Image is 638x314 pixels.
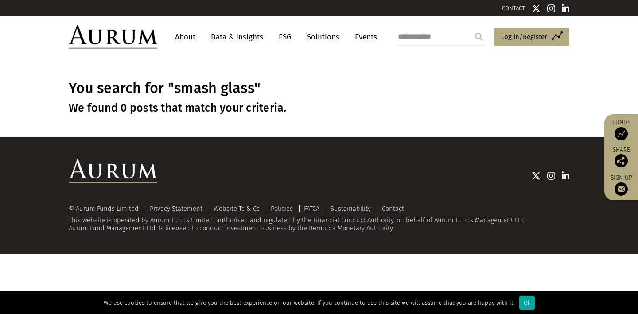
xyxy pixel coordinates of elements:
[150,205,202,213] a: Privacy Statement
[562,4,570,13] img: Linkedin icon
[69,205,569,232] div: This website is operated by Aurum Funds Limited, authorised and regulated by the Financial Conduc...
[303,29,344,45] a: Solutions
[304,205,319,213] a: FATCA
[69,101,569,115] h3: We found 0 posts that match your criteria.
[206,29,268,45] a: Data & Insights
[274,29,296,45] a: ESG
[271,205,293,213] a: Policies
[532,171,541,180] img: Twitter icon
[562,171,570,180] img: Linkedin icon
[69,80,569,97] h1: You search for "smash glass"
[615,127,628,140] img: Access Funds
[214,205,260,213] a: Website Ts & Cs
[547,4,555,13] img: Instagram icon
[547,171,555,180] img: Instagram icon
[609,147,634,167] div: Share
[609,119,634,140] a: Funds
[331,205,371,213] a: Sustainability
[502,5,525,12] a: CONTACT
[382,205,404,213] a: Contact
[171,29,200,45] a: About
[615,154,628,167] img: Share this post
[69,25,157,49] img: Aurum
[501,31,547,42] span: Log in/Register
[69,159,157,183] img: Aurum Logo
[615,182,628,196] img: Sign up to our newsletter
[350,29,377,45] a: Events
[69,205,143,212] div: © Aurum Funds Limited
[494,28,569,47] a: Log in/Register
[609,174,634,196] a: Sign up
[470,28,488,46] input: Submit
[532,4,541,13] img: Twitter icon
